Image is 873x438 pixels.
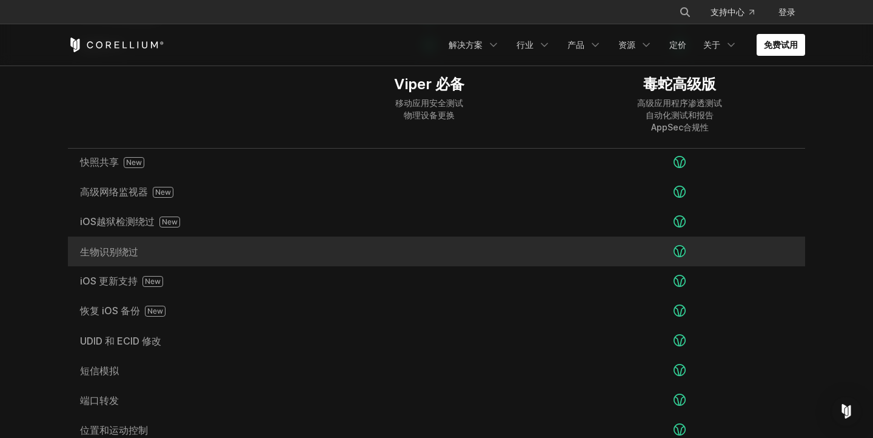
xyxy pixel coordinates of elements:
font: 短信模拟 [80,365,119,377]
div: Open Intercom Messenger [832,397,861,426]
font: 位置和运动控制 [80,424,148,436]
a: 位置和运动控制 [80,425,292,435]
font: 解决方案 [449,39,483,50]
font: Viper 必备 [394,75,464,93]
font: 高级应用程序渗透测试 [637,98,722,108]
a: 高级网络监视器 [80,187,292,198]
font: 恢复 iOS 备份 [80,305,140,317]
font: 端口转发 [80,394,119,406]
font: AppSec合规性 [651,122,709,132]
a: UDID 和 ECID 修改 [80,336,292,346]
a: 短信模拟 [80,366,292,376]
font: 毒蛇高级版 [643,75,716,93]
font: 行业 [517,39,533,50]
a: 生物识别绕过 [80,247,292,257]
font: 登录 [778,7,795,17]
font: 关于 [703,39,720,50]
a: 端口转发 [80,396,292,405]
font: 移动应用安全测试 [395,98,463,108]
font: 生物识别绕过 [80,246,138,258]
div: 导航菜单 [664,1,805,23]
font: iOS越狱检测绕过 [80,215,155,227]
div: 导航菜单 [441,34,805,56]
font: 支持中心 [711,7,744,17]
font: iOS 更新支持 [80,275,138,287]
font: 物理设备更换 [404,110,455,120]
a: 恢复 iOS 备份 [80,306,292,317]
font: 高级网络监视器 [80,186,148,198]
font: 自动化测试和报告 [646,110,714,120]
font: 定价 [669,39,686,50]
font: 产品 [567,39,584,50]
font: 资源 [618,39,635,50]
button: 搜索 [674,1,696,23]
font: 免费试用 [764,39,798,50]
a: 科雷利姆之家 [68,38,164,52]
a: iOS 更新支持 [80,276,292,287]
font: UDID 和 ECID 修改 [80,335,161,347]
a: 快照共享 [80,157,292,168]
font: 快照共享 [80,156,119,168]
